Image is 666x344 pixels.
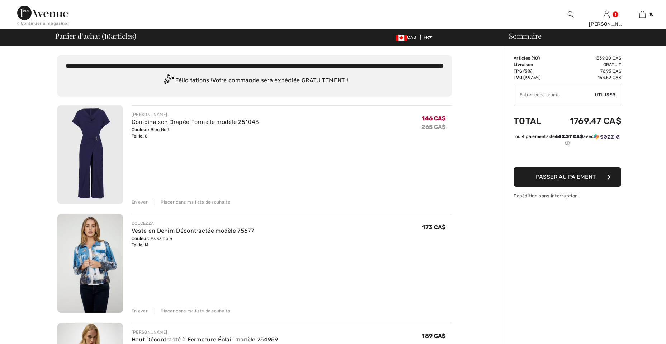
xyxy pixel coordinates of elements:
td: Livraison [514,61,551,68]
iframe: PayPal-paypal [514,149,621,165]
div: Félicitations ! Votre commande sera expédiée GRATUITEMENT ! [66,74,443,88]
td: 153.52 CA$ [551,74,621,81]
div: ou 4 paiements de442.37 CA$avecSezzle Cliquez pour en savoir plus sur Sezzle [514,133,621,149]
img: recherche [568,10,574,19]
td: 1769.47 CA$ [551,109,621,133]
span: 173 CA$ [422,224,446,231]
td: Articles ( ) [514,55,551,61]
div: Sommaire [500,32,662,39]
a: Haut Décontracté à Fermeture Éclair modèle 254959 [132,336,278,343]
span: CAD [396,35,419,40]
span: Utiliser [595,92,615,98]
span: 442.37 CA$ [555,134,583,139]
td: 76.95 CA$ [551,68,621,74]
img: Sezzle [594,133,619,140]
td: Gratuit [551,61,621,68]
a: 10 [625,10,660,19]
td: 1539.00 CA$ [551,55,621,61]
td: TPS (5%) [514,68,551,74]
div: Placer dans ma liste de souhaits [155,308,230,314]
img: Combinaison Drapée Formelle modèle 251043 [57,105,123,204]
span: 10 [649,11,654,18]
div: Couleur: As sample Taille: M [132,235,254,248]
img: Veste en Denim Décontractée modèle 75677 [57,214,123,313]
a: Veste en Denim Décontractée modèle 75677 [132,227,254,234]
td: TVQ (9.975%) [514,74,551,81]
div: Enlever [132,199,148,205]
span: 189 CA$ [422,333,446,339]
div: Enlever [132,308,148,314]
div: Placer dans ma liste de souhaits [155,199,230,205]
img: Canadian Dollar [396,35,407,41]
img: Congratulation2.svg [161,74,175,88]
div: Expédition sans interruption [514,192,621,199]
a: Se connecter [604,11,610,18]
div: [PERSON_NAME] [132,111,259,118]
img: 1ère Avenue [17,6,68,20]
div: < Continuer à magasiner [17,20,69,27]
span: Passer au paiement [536,173,596,180]
div: [PERSON_NAME] [132,329,278,335]
input: Code promo [514,84,595,106]
button: Passer au paiement [514,167,621,187]
div: ou 4 paiements de avec [514,133,621,146]
span: 10 [533,56,538,61]
img: Mes infos [604,10,610,19]
div: Couleur: Bleu Nuit Taille: 8 [132,126,259,139]
span: FR [424,35,433,40]
img: Mon panier [639,10,646,19]
s: 265 CA$ [421,124,446,130]
td: Total [514,109,551,133]
div: DOLCEZZA [132,220,254,227]
div: [PERSON_NAME] [589,20,624,28]
a: Combinaison Drapée Formelle modèle 251043 [132,118,259,125]
span: Panier d'achat ( articles) [55,32,136,39]
span: 10 [104,31,111,40]
span: 146 CA$ [422,115,446,122]
iframe: Ouvre un widget dans lequel vous pouvez trouver plus d’informations [620,322,659,340]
